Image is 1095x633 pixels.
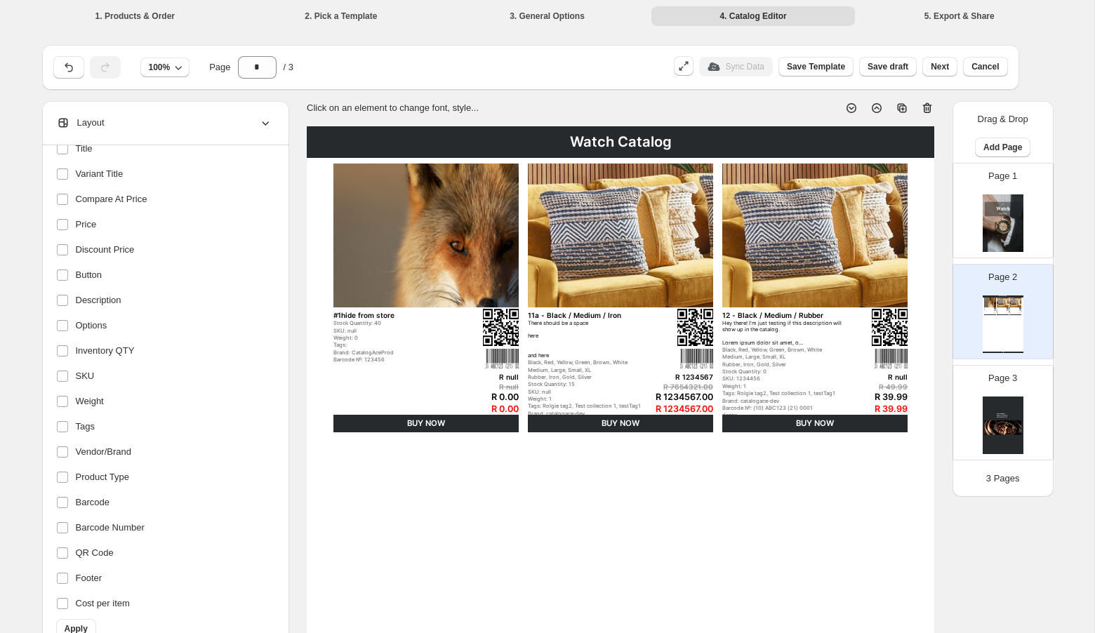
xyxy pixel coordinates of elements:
[722,361,851,368] div: Rubber, Iron, Gold, Silver
[333,415,519,432] div: BUY NOW
[983,295,1023,298] div: Watch Catalog
[647,373,713,381] div: R 1234567
[722,412,851,418] div: decor
[988,270,1017,284] p: Page 2
[528,164,713,307] img: primaryImage
[56,116,105,130] span: Layout
[984,298,996,307] img: primaryImage
[76,546,114,560] span: QR Code
[140,58,190,77] button: 100%
[842,392,908,402] div: R 39.99
[722,368,851,375] div: Stock Quantity: 0
[722,311,851,319] div: 12 - Black / Medium / Rubber
[842,404,908,414] div: R 39.99
[872,309,908,346] img: qrcode
[483,309,519,346] img: qrcode
[528,367,656,373] div: Medium, Large, Small, XL
[722,375,851,382] div: SKU: 1234456
[76,495,109,509] span: Barcode
[992,314,996,314] div: R 0.00
[1019,310,1021,312] img: barcode
[1019,307,1021,309] img: qrcode
[722,398,851,404] div: Brand: catalogace-dev
[971,61,999,72] span: Cancel
[1017,313,1021,314] div: R 39.99
[975,138,1030,157] button: Add Page
[983,194,1023,252] img: cover page
[453,404,519,414] div: R 0.00
[333,342,462,348] div: Tags:
[76,369,95,383] span: SKU
[528,320,656,359] div: There should be a space here and here
[149,62,171,73] span: 100%
[983,397,1023,454] img: cover page
[528,411,656,417] div: Brand: catalogace-dev
[1004,313,1009,314] div: R 1234567.00
[722,390,851,397] div: Tags: Rolgie tag2, Test collection 1, testTag1
[333,357,462,363] div: Barcode №: 123456
[209,60,230,74] span: Page
[76,243,135,257] span: Discount Price
[333,349,462,356] div: Brand: CatalogAceProd
[778,57,854,76] button: Save Template
[284,60,293,74] span: / 3
[986,472,1020,486] p: 3 Pages
[994,310,996,312] img: barcode
[528,396,656,402] div: Weight: 1
[722,164,908,307] img: primaryImage
[453,392,519,402] div: R 0.00
[787,61,845,72] span: Save Template
[953,365,1054,460] div: Page 3cover page
[307,101,479,115] p: Click on an element to change font, style...
[528,403,656,409] div: Tags: Rolgie tag2, Test collection 1, testTag1
[997,314,1009,316] div: BUY NOW
[528,381,656,387] div: Stock Quantity: 15
[453,373,519,381] div: R null
[988,169,1017,183] p: Page 1
[76,293,121,307] span: Description
[722,320,851,346] div: Hey there! I'm just testing if this description will show up in the catalog. Lorem ipsum dolor si...
[983,352,1023,353] div: Watch Catalog | Page undefined
[333,320,462,326] div: Stock Quantity: 40
[997,298,1009,307] img: primaryImage
[992,313,996,314] div: R 0.00
[76,167,124,181] span: Variant Title
[528,389,656,395] div: SKU: null
[1007,307,1009,309] img: qrcode
[722,383,851,389] div: Weight: 1
[76,268,102,282] span: Button
[76,344,135,358] span: Inventory QTY
[1009,298,1021,307] img: primaryImage
[1009,314,1021,316] div: BUY NOW
[680,348,713,368] img: barcode
[1009,308,1018,309] div: Hey there! I'm just testing if this description will show up in the catalog. Lorem ipsum dolor si...
[528,359,656,366] div: Black, Red, Yellow, Green, Brown, White
[984,310,993,311] div: Barcode №: 123456
[76,394,104,408] span: Weight
[528,311,656,319] div: 11a - Black / Medium / Iron
[76,192,147,206] span: Compare At Price
[333,328,462,334] div: SKU: null
[1017,314,1021,314] div: R 39.99
[76,597,130,611] span: Cost per item
[76,571,102,585] span: Footer
[875,348,908,368] img: barcode
[997,308,1005,310] div: There should be a space here and here
[76,445,132,459] span: Vendor/Brand
[647,404,713,414] div: R 1234567.00
[988,371,1017,385] p: Page 3
[984,314,996,316] div: BUY NOW
[333,311,462,319] div: #1hide from store
[842,382,908,391] div: R 49.99
[722,415,908,432] div: BUY NOW
[76,319,107,333] span: Options
[76,142,93,156] span: Title
[76,420,95,434] span: Tags
[722,405,851,411] div: Barcode №: (10) ABC123 (21) 0001
[76,218,97,232] span: Price
[983,142,1022,153] span: Add Page
[868,61,908,72] span: Save draft
[978,112,1028,126] p: Drag & Drop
